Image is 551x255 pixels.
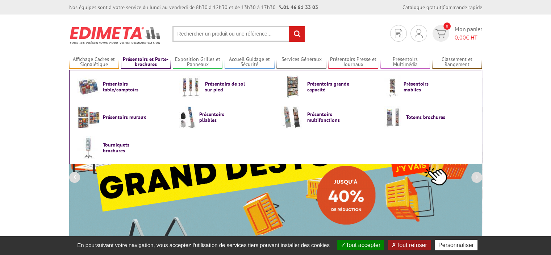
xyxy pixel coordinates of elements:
span: Mon panier [455,25,482,42]
span: Présentoirs grande capacité [307,81,351,92]
a: Totems brochures [384,106,474,128]
a: Accueil Guidage et Sécurité [225,56,275,68]
span: Présentoirs pliables [199,111,243,123]
a: Présentoirs Multimédia [380,56,430,68]
img: Présentoirs grande capacité [281,75,304,98]
button: Tout refuser [388,240,430,250]
span: 0,00 [455,34,466,41]
a: Exposition Grilles et Panneaux [173,56,223,68]
input: rechercher [289,26,305,42]
a: Services Généraux [276,56,326,68]
span: Présentoirs mobiles [404,81,447,92]
span: Présentoirs table/comptoirs [103,81,146,92]
a: Catalogue gratuit [402,4,442,11]
span: En poursuivant votre navigation, vous acceptez l'utilisation de services tiers pouvant installer ... [74,242,333,248]
img: Présentoir, panneau, stand - Edimeta - PLV, affichage, mobilier bureau, entreprise [69,22,162,49]
a: Présentoirs mobiles [384,75,474,98]
span: Tourniquets brochures [103,142,146,153]
img: Présentoirs multifonctions [281,106,304,128]
input: Rechercher un produit ou une référence... [172,26,305,42]
span: Totems brochures [406,114,450,120]
img: Totems brochures [384,106,403,128]
a: Présentoirs grande capacité [281,75,372,98]
div: | [402,4,482,11]
a: Présentoirs muraux [77,106,168,128]
img: Tourniquets brochures [77,136,100,159]
div: Nos équipes sont à votre service du lundi au vendredi de 8h30 à 12h30 et de 13h30 à 17h30 [69,4,318,11]
span: 0 [443,22,451,30]
a: Présentoirs et Porte-brochures [121,56,171,68]
img: Présentoirs table/comptoirs [77,75,100,98]
button: Tout accepter [337,240,384,250]
a: devis rapide 0 Mon panier 0,00€ HT [431,25,482,42]
span: Présentoirs multifonctions [307,111,351,123]
a: Présentoirs table/comptoirs [77,75,168,98]
img: devis rapide [395,29,402,38]
a: Commande rapide [443,4,482,11]
img: devis rapide [415,29,423,38]
a: Affichage Cadres et Signalétique [69,56,119,68]
a: Présentoirs de sol sur pied [179,75,270,98]
a: Présentoirs multifonctions [281,106,372,128]
img: Présentoirs muraux [77,106,100,128]
img: devis rapide [435,29,446,38]
img: Présentoirs pliables [179,106,196,128]
a: Tourniquets brochures [77,136,168,159]
img: Présentoirs de sol sur pied [179,75,202,98]
span: Présentoirs muraux [103,114,146,120]
button: Personnaliser (fenêtre modale) [435,240,477,250]
span: Présentoirs de sol sur pied [205,81,249,92]
strong: 01 46 81 33 03 [279,4,318,11]
a: Classement et Rangement [432,56,482,68]
a: Présentoirs pliables [179,106,270,128]
img: Présentoirs mobiles [384,75,400,98]
a: Présentoirs Presse et Journaux [328,56,378,68]
span: € HT [455,33,482,42]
